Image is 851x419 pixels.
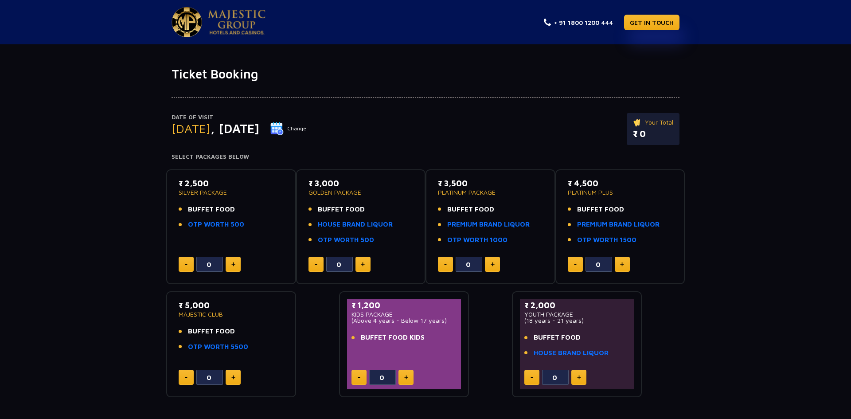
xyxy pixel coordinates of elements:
p: YOUTH PACKAGE [524,311,629,317]
p: PLATINUM PACKAGE [438,189,543,196]
p: ₹ 4,500 [568,177,673,189]
img: plus [361,262,365,266]
img: plus [577,375,581,380]
a: OTP WORTH 1500 [577,235,636,245]
button: Change [270,121,307,136]
img: minus [574,264,577,265]
span: BUFFET FOOD [188,204,235,215]
img: Majestic Pride [172,7,202,37]
img: plus [231,375,235,380]
h4: Select Packages Below [172,153,679,161]
a: HOUSE BRAND LIQUOR [318,219,393,230]
p: MAJESTIC CLUB [179,311,284,317]
img: plus [620,262,624,266]
img: plus [404,375,408,380]
a: OTP WORTH 5500 [188,342,248,352]
h1: Ticket Booking [172,67,679,82]
img: minus [315,264,317,265]
p: Date of Visit [172,113,307,122]
a: GET IN TOUCH [624,15,679,30]
a: OTP WORTH 500 [318,235,374,245]
span: , [DATE] [211,121,259,136]
p: PLATINUM PLUS [568,189,673,196]
p: ₹ 3,000 [308,177,414,189]
span: BUFFET FOOD KIDS [361,333,425,343]
img: minus [185,264,187,265]
p: ₹ 0 [633,127,673,141]
p: (Above 4 years - Below 17 years) [351,317,457,324]
img: plus [231,262,235,266]
span: BUFFET FOOD [577,204,624,215]
span: BUFFET FOOD [447,204,494,215]
img: Majestic Pride [208,10,265,35]
p: KIDS PACKAGE [351,311,457,317]
p: ₹ 2,000 [524,299,629,311]
p: (18 years - 21 years) [524,317,629,324]
span: BUFFET FOOD [534,333,581,343]
a: PREMIUM BRAND LIQUOR [447,219,530,230]
a: HOUSE BRAND LIQUOR [534,348,609,358]
img: plus [491,262,495,266]
a: OTP WORTH 500 [188,219,244,230]
a: PREMIUM BRAND LIQUOR [577,219,660,230]
span: BUFFET FOOD [318,204,365,215]
a: + 91 1800 1200 444 [544,18,613,27]
span: [DATE] [172,121,211,136]
img: ticket [633,117,642,127]
p: ₹ 3,500 [438,177,543,189]
p: ₹ 5,000 [179,299,284,311]
p: GOLDEN PACKAGE [308,189,414,196]
p: SILVER PACKAGE [179,189,284,196]
img: minus [185,377,187,378]
a: OTP WORTH 1000 [447,235,507,245]
span: BUFFET FOOD [188,326,235,337]
p: Your Total [633,117,673,127]
p: ₹ 1,200 [351,299,457,311]
img: minus [358,377,360,378]
p: ₹ 2,500 [179,177,284,189]
img: minus [444,264,447,265]
img: minus [531,377,533,378]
